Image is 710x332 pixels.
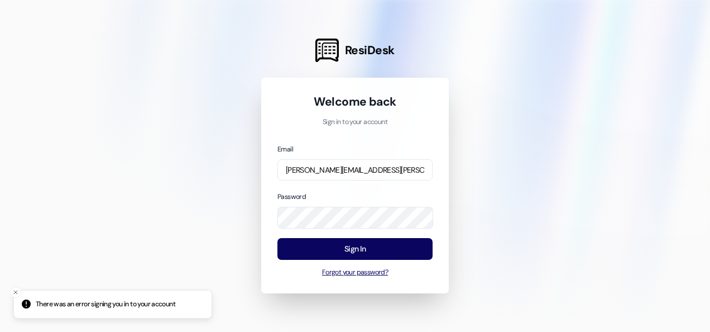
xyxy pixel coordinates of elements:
button: Sign In [277,238,433,260]
span: ResiDesk [345,42,395,58]
input: name@example.com [277,159,433,181]
p: There was an error signing you in to your account [36,300,175,310]
label: Email [277,145,293,154]
button: Close toast [10,287,21,298]
label: Password [277,192,306,201]
p: Sign in to your account [277,117,433,127]
button: Forgot your password? [277,268,433,278]
img: ResiDesk Logo [315,39,339,62]
h1: Welcome back [277,94,433,110]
